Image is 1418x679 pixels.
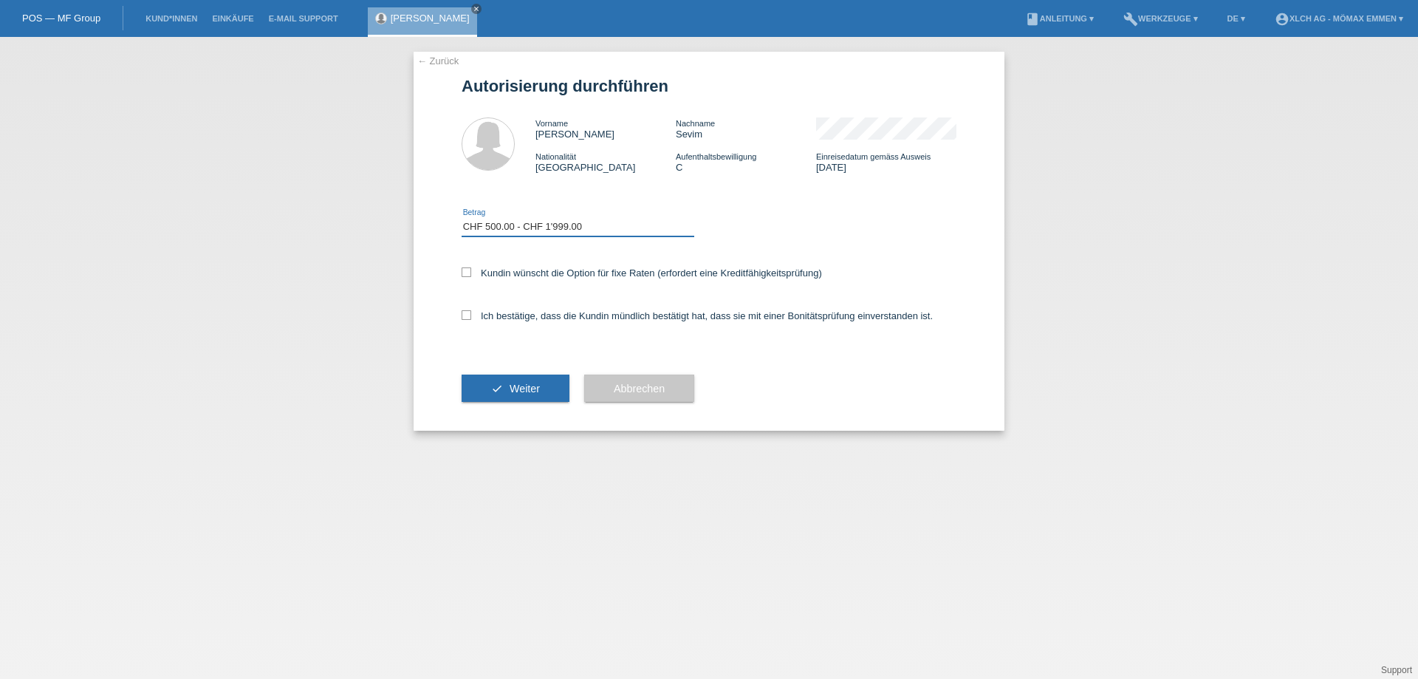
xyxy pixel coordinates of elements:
[1018,14,1101,23] a: bookAnleitung ▾
[1275,12,1289,27] i: account_circle
[584,375,694,403] button: Abbrechen
[1116,14,1205,23] a: buildWerkzeuge ▾
[816,151,956,173] div: [DATE]
[614,383,665,395] span: Abbrechen
[510,383,540,395] span: Weiter
[676,119,715,128] span: Nachname
[391,13,470,24] a: [PERSON_NAME]
[1220,14,1253,23] a: DE ▾
[816,152,931,161] span: Einreisedatum gemäss Ausweis
[462,375,569,403] button: check Weiter
[138,14,205,23] a: Kund*innen
[535,152,576,161] span: Nationalität
[676,117,816,140] div: Sevim
[1267,14,1411,23] a: account_circleXLCH AG - Mömax Emmen ▾
[1123,12,1138,27] i: build
[535,119,568,128] span: Vorname
[462,77,956,95] h1: Autorisierung durchführen
[535,117,676,140] div: [PERSON_NAME]
[535,151,676,173] div: [GEOGRAPHIC_DATA]
[261,14,346,23] a: E-Mail Support
[491,383,503,395] i: check
[22,13,100,24] a: POS — MF Group
[462,310,933,321] label: Ich bestätige, dass die Kundin mündlich bestätigt hat, dass sie mit einer Bonitätsprüfung einvers...
[676,152,756,161] span: Aufenthaltsbewilligung
[1025,12,1040,27] i: book
[417,55,459,66] a: ← Zurück
[676,151,816,173] div: C
[205,14,261,23] a: Einkäufe
[1381,665,1412,675] a: Support
[462,267,822,279] label: Kundin wünscht die Option für fixe Raten (erfordert eine Kreditfähigkeitsprüfung)
[473,5,480,13] i: close
[471,4,482,14] a: close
